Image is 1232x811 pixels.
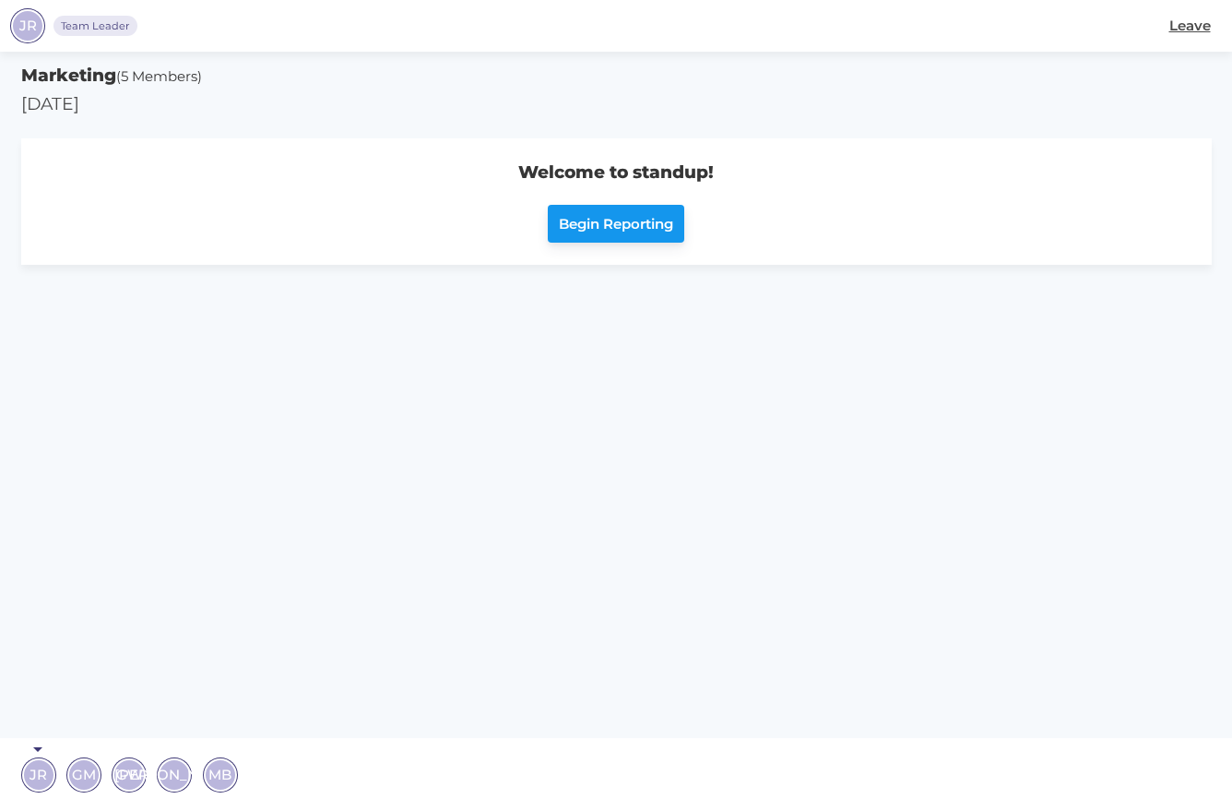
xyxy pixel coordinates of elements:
[30,764,47,785] span: JR
[61,18,130,34] span: Team Leader
[19,16,37,37] span: JR
[1169,16,1211,37] span: Leave
[21,91,1212,117] p: [DATE]
[116,67,202,85] span: (5 Members)
[72,764,96,785] span: GM
[1157,7,1222,45] button: Leave
[41,160,1191,185] h5: Welcome to standup!
[208,764,231,785] span: MB
[114,764,235,785] span: [PERSON_NAME]
[21,63,1212,89] h5: Marketing
[559,214,673,235] span: Begin Reporting
[548,205,685,243] button: Begin Reporting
